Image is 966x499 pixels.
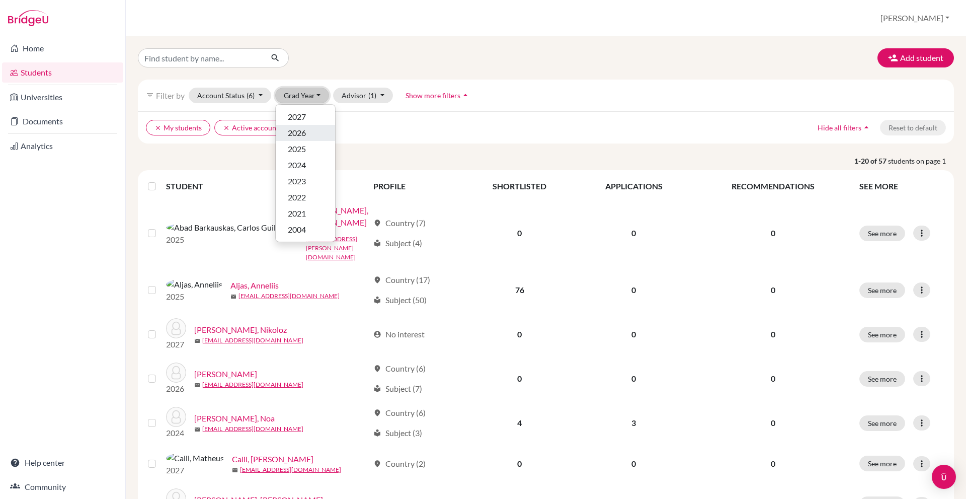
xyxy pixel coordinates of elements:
button: Add student [877,48,954,67]
span: Filter by [156,91,185,100]
td: 4 [464,401,575,445]
a: Analytics [2,136,123,156]
div: Country (6) [373,363,426,375]
span: 2021 [288,207,306,220]
p: 2025 [166,234,296,246]
a: [EMAIL_ADDRESS][DOMAIN_NAME] [202,380,303,389]
a: [PERSON_NAME], Noa [194,412,275,424]
a: Community [2,477,123,497]
td: 0 [464,198,575,268]
td: 0 [464,445,575,482]
button: See more [859,327,905,342]
p: 2024 [166,427,186,439]
button: clearActive accounts [214,120,290,135]
span: location_on [373,219,381,227]
p: 0 [699,373,847,385]
p: 2025 [166,291,222,303]
p: 2026 [166,383,186,395]
a: Help center [2,453,123,473]
div: Subject (50) [373,294,427,306]
p: 0 [699,458,847,470]
i: arrow_drop_up [861,122,871,132]
td: 0 [464,312,575,357]
i: clear [154,124,162,131]
p: 0 [699,284,847,296]
img: Begishvili, Nikoloz [166,318,186,338]
th: SEE MORE [853,174,950,198]
div: Country (7) [373,217,426,229]
span: location_on [373,276,381,284]
strong: 1-20 of 57 [854,156,888,166]
span: mail [230,294,236,300]
span: mail [194,426,200,433]
span: 2027 [288,111,306,123]
a: [PERSON_NAME] [194,368,257,380]
span: local_library [373,385,381,393]
a: Students [2,62,123,83]
td: 76 [464,268,575,312]
p: 0 [699,227,847,239]
div: Subject (3) [373,427,422,439]
button: 2026 [276,125,335,141]
img: Abad Barkauskas, Carlos Guillermo [166,222,296,234]
span: location_on [373,365,381,373]
p: 2027 [166,464,224,476]
a: Home [2,38,123,58]
th: SHORTLISTED [464,174,575,198]
button: 2024 [276,157,335,173]
a: [EMAIL_ADDRESS][DOMAIN_NAME] [202,424,303,434]
a: Aljas, Anneliis [230,279,279,292]
th: STUDENT [166,174,367,198]
a: [PERSON_NAME], [PERSON_NAME] [304,204,369,229]
span: 2004 [288,224,306,236]
th: APPLICATIONS [575,174,692,198]
span: (6) [247,91,255,100]
button: Hide all filtersarrow_drop_up [809,120,880,135]
div: Open Intercom Messenger [932,465,956,489]
button: Grad Year [275,88,330,103]
img: Bridge-U [8,10,48,26]
p: 2027 [166,338,186,350]
button: See more [859,415,905,431]
span: (1) [368,91,376,100]
td: 0 [464,357,575,401]
td: 0 [575,445,692,482]
a: Documents [2,111,123,131]
button: 2023 [276,173,335,189]
button: 2021 [276,205,335,222]
button: See more [859,371,905,387]
div: No interest [373,328,425,340]
span: Hide all filters [818,123,861,132]
a: [EMAIL_ADDRESS][DOMAIN_NAME] [240,465,341,474]
a: [EMAIL_ADDRESS][DOMAIN_NAME] [202,336,303,345]
span: mail [194,382,200,388]
button: Show more filtersarrow_drop_up [397,88,479,103]
input: Find student by name... [138,48,263,67]
i: clear [223,124,230,131]
button: 2025 [276,141,335,157]
img: Bereznitsky, Noa [166,407,186,427]
button: 2004 [276,222,335,238]
button: 2022 [276,189,335,205]
div: Country (17) [373,274,430,286]
i: filter_list [146,91,154,99]
a: [PERSON_NAME], Nikoloz [194,324,287,336]
td: 0 [575,357,692,401]
span: 2026 [288,127,306,139]
div: Subject (4) [373,237,422,249]
a: Universities [2,87,123,107]
span: local_library [373,429,381,437]
span: location_on [373,409,381,417]
p: 0 [699,328,847,340]
button: See more [859,456,905,471]
th: PROFILE [367,174,464,198]
td: 0 [575,312,692,357]
div: Country (2) [373,458,426,470]
p: 0 [699,417,847,429]
td: 0 [575,198,692,268]
span: local_library [373,296,381,304]
a: [EMAIL_ADDRESS][PERSON_NAME][DOMAIN_NAME] [306,235,369,262]
span: 2024 [288,159,306,171]
button: See more [859,226,905,241]
span: students on page 1 [888,156,954,166]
